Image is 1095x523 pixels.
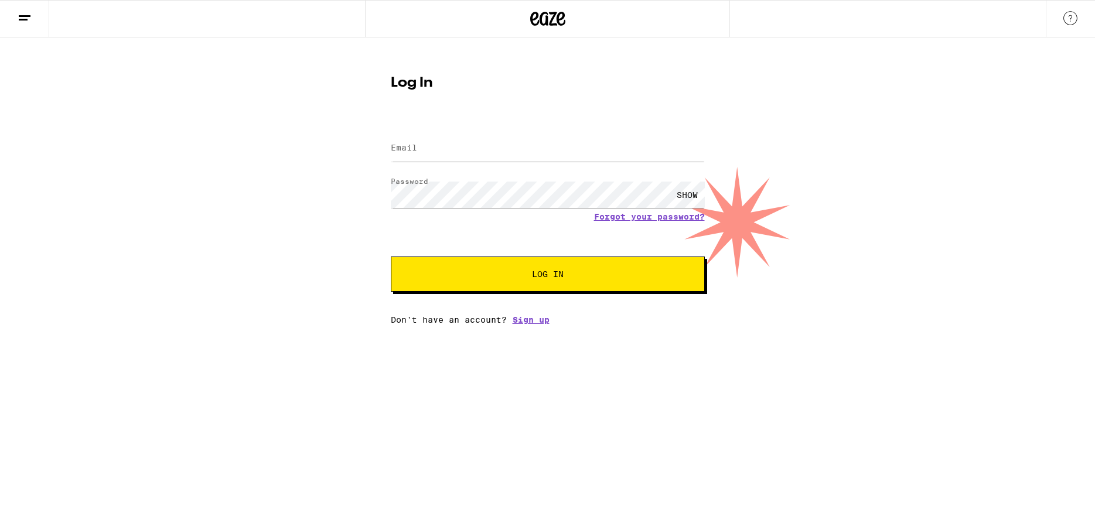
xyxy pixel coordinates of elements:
input: Email [391,135,705,162]
label: Email [391,143,417,152]
a: Sign up [513,315,550,324]
span: Log In [532,270,564,278]
label: Password [391,177,428,185]
a: Forgot your password? [594,212,705,221]
h1: Log In [391,76,705,90]
div: Don't have an account? [391,315,705,324]
div: SHOW [670,182,705,208]
button: Log In [391,257,705,292]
